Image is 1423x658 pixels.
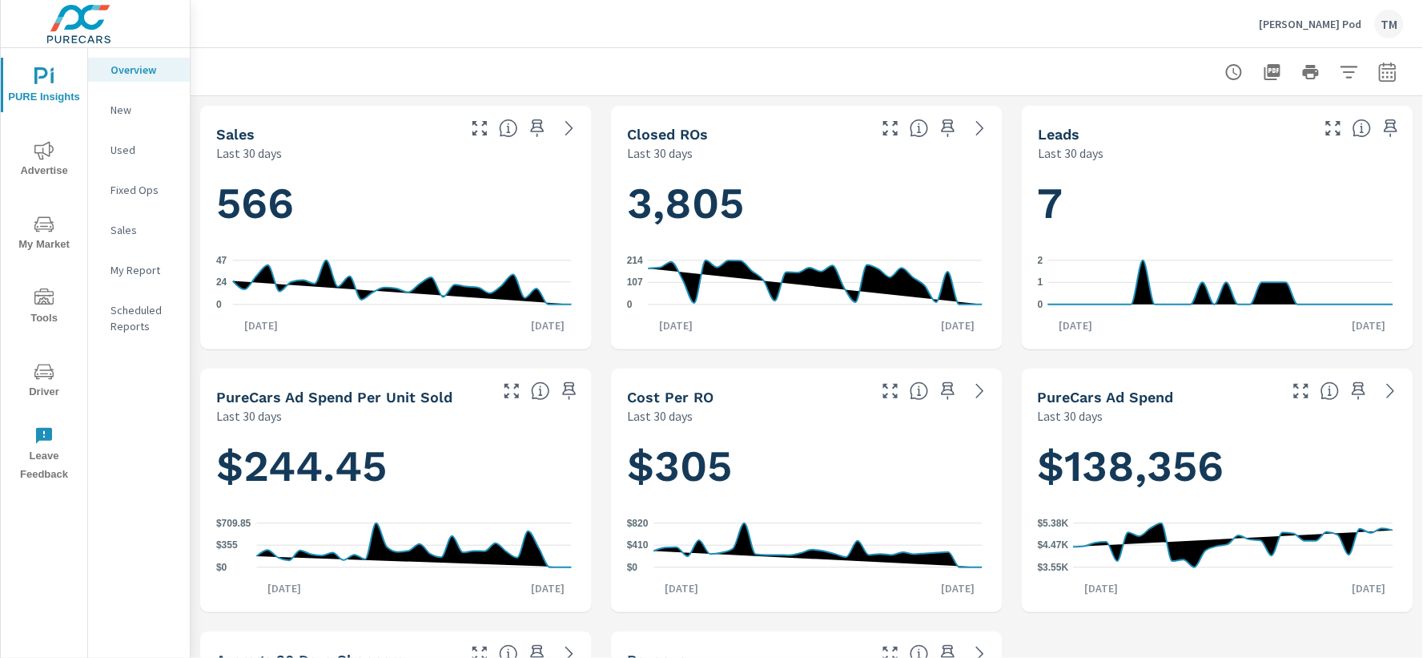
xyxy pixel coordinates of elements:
p: Last 30 days [627,143,693,163]
text: $0 [627,562,638,573]
p: Last 30 days [1038,406,1103,426]
p: [DATE] [654,580,710,596]
h1: 7 [1038,176,1397,231]
span: Save this to your personalized report [935,378,961,404]
text: $5.38K [1038,518,1069,529]
button: Make Fullscreen [467,115,492,141]
text: 0 [216,299,222,310]
span: Save this to your personalized report [525,115,550,141]
text: $0 [216,562,227,573]
h5: PureCars Ad Spend Per Unit Sold [216,389,452,406]
p: Last 30 days [627,406,693,426]
span: Driver [6,362,82,402]
div: Sales [88,218,190,242]
h5: Closed ROs [627,126,708,143]
h1: 3,805 [627,176,987,231]
p: [DATE] [257,580,313,596]
button: Select Date Range [1372,56,1404,88]
p: Last 30 days [216,406,282,426]
p: Overview [111,62,177,78]
button: "Export Report to PDF" [1256,56,1288,88]
p: New [111,102,177,118]
p: Fixed Ops [111,182,177,198]
p: [DATE] [233,317,289,333]
p: [DATE] [1048,317,1104,333]
p: Last 30 days [1038,143,1103,163]
p: Scheduled Reports [111,302,177,334]
p: Sales [111,222,177,238]
div: Used [88,138,190,162]
span: Average cost of advertising per each vehicle sold at the dealer over the selected date range. The... [531,381,550,401]
h1: $305 [627,439,987,494]
text: 24 [216,277,227,288]
p: [DATE] [931,317,987,333]
button: Print Report [1295,56,1327,88]
div: Scheduled Reports [88,298,190,338]
h1: $244.45 [216,439,576,494]
text: 2 [1038,255,1043,266]
span: Total cost of media for all PureCars channels for the selected dealership group over the selected... [1320,381,1340,401]
span: My Market [6,215,82,254]
div: TM [1375,10,1404,38]
p: Last 30 days [216,143,282,163]
button: Make Fullscreen [1320,115,1346,141]
p: [PERSON_NAME] Pod [1260,17,1362,31]
text: $410 [627,540,649,551]
text: 1 [1038,277,1043,289]
text: $355 [216,540,238,551]
span: Tools [6,289,82,328]
p: [DATE] [1074,580,1130,596]
span: Advertise [6,141,82,180]
button: Make Fullscreen [1288,378,1314,404]
p: [DATE] [520,317,576,333]
div: Fixed Ops [88,178,190,202]
span: Number of Repair Orders Closed by the selected dealership group over the selected time range. [So... [910,119,929,138]
span: Number of Leads generated from PureCars Tools for the selected dealership group over the selected... [1353,119,1372,138]
span: PURE Insights [6,67,82,107]
button: Make Fullscreen [878,378,903,404]
div: nav menu [1,48,87,490]
span: Save this to your personalized report [557,378,582,404]
h1: $138,356 [1038,439,1397,494]
h5: Cost per RO [627,389,714,406]
h5: Sales [216,126,255,143]
a: See more details in report [1378,378,1404,404]
button: Make Fullscreen [878,115,903,141]
h5: Leads [1038,126,1079,143]
text: 47 [216,255,227,266]
text: $820 [627,518,649,529]
p: [DATE] [931,580,987,596]
text: 0 [1038,299,1043,310]
span: Number of vehicles sold by the dealership over the selected date range. [Source: This data is sou... [499,119,518,138]
p: [DATE] [649,317,705,333]
span: Save this to your personalized report [935,115,961,141]
span: Save this to your personalized report [1378,115,1404,141]
a: See more details in report [967,378,993,404]
p: [DATE] [1341,317,1397,333]
span: Save this to your personalized report [1346,378,1372,404]
text: 107 [627,277,643,289]
h1: 566 [216,176,576,231]
text: 0 [627,299,633,310]
h5: PureCars Ad Spend [1038,389,1174,406]
button: Apply Filters [1333,56,1365,88]
span: Leave Feedback [6,426,82,484]
text: $709.85 [216,518,251,529]
p: [DATE] [1341,580,1397,596]
p: Used [111,142,177,158]
p: [DATE] [520,580,576,596]
div: My Report [88,258,190,282]
text: $3.55K [1038,562,1069,573]
p: My Report [111,262,177,278]
div: Overview [88,58,190,82]
button: Make Fullscreen [499,378,525,404]
a: See more details in report [967,115,993,141]
text: $4.47K [1038,540,1069,551]
span: Average cost incurred by the dealership from each Repair Order closed over the selected date rang... [910,381,929,401]
text: 214 [627,255,643,266]
div: New [88,98,190,122]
